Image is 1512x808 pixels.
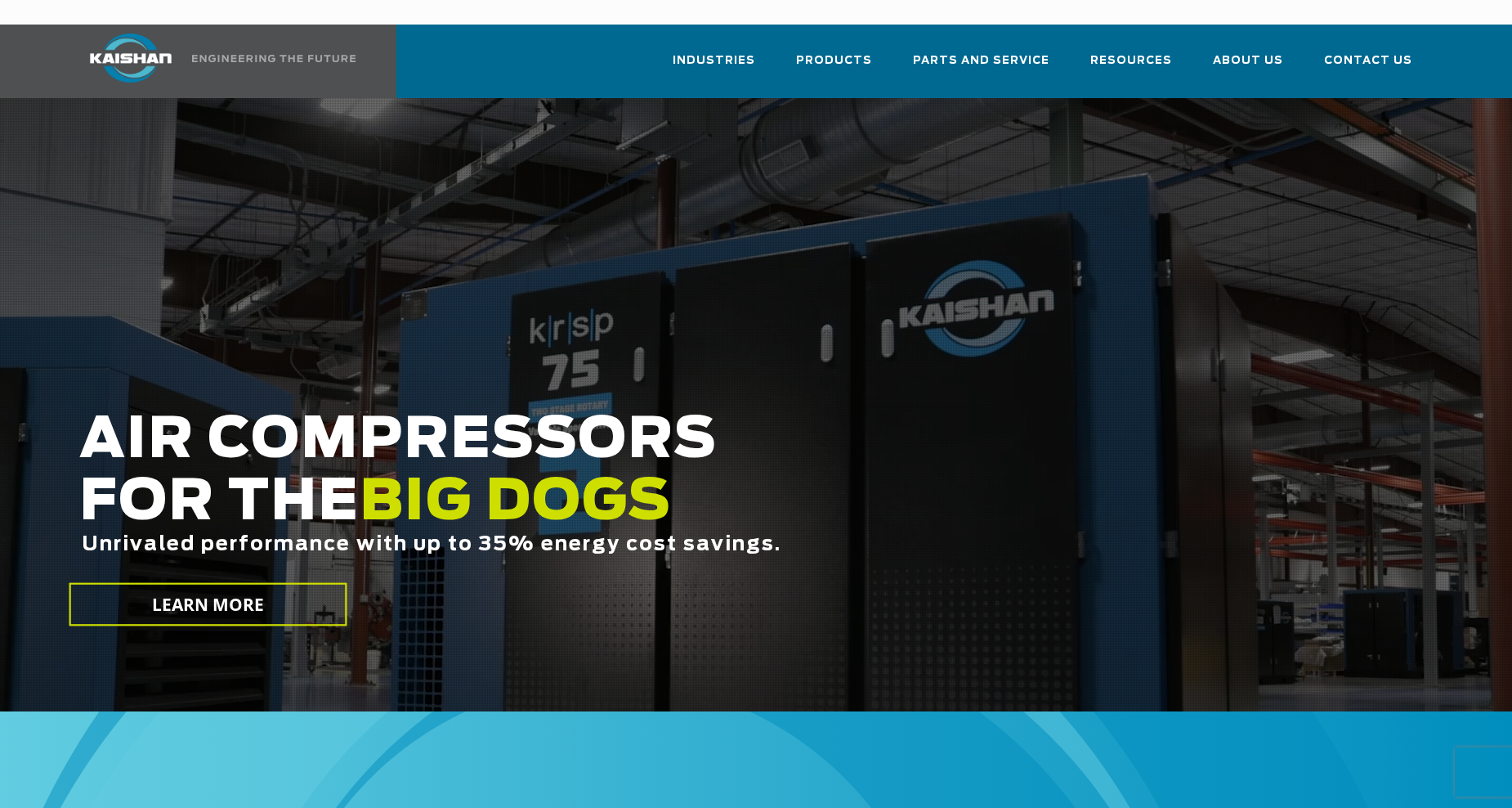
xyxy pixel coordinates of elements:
[360,475,672,531] span: BIG DOGS
[796,52,872,70] span: Products
[79,410,1204,607] h2: AIR COMPRESSORS FOR THE
[913,52,1049,70] span: Parts and Service
[69,34,192,83] img: kaishan logo
[69,25,359,98] a: Kaishan USA
[913,39,1049,95] a: Parts and Service
[673,52,755,70] span: Industries
[192,55,356,62] img: Engineering the future
[1324,52,1412,70] span: Contact Us
[673,39,755,95] a: Industries
[69,583,347,626] a: LEARN MORE
[1090,52,1172,70] span: Resources
[1213,39,1283,95] a: About Us
[796,39,872,95] a: Products
[1324,39,1412,95] a: Contact Us
[1213,52,1283,70] span: About Us
[82,535,781,554] span: Unrivaled performance with up to 35% energy cost savings.
[152,593,265,617] span: LEARN MORE
[1090,39,1172,95] a: Resources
